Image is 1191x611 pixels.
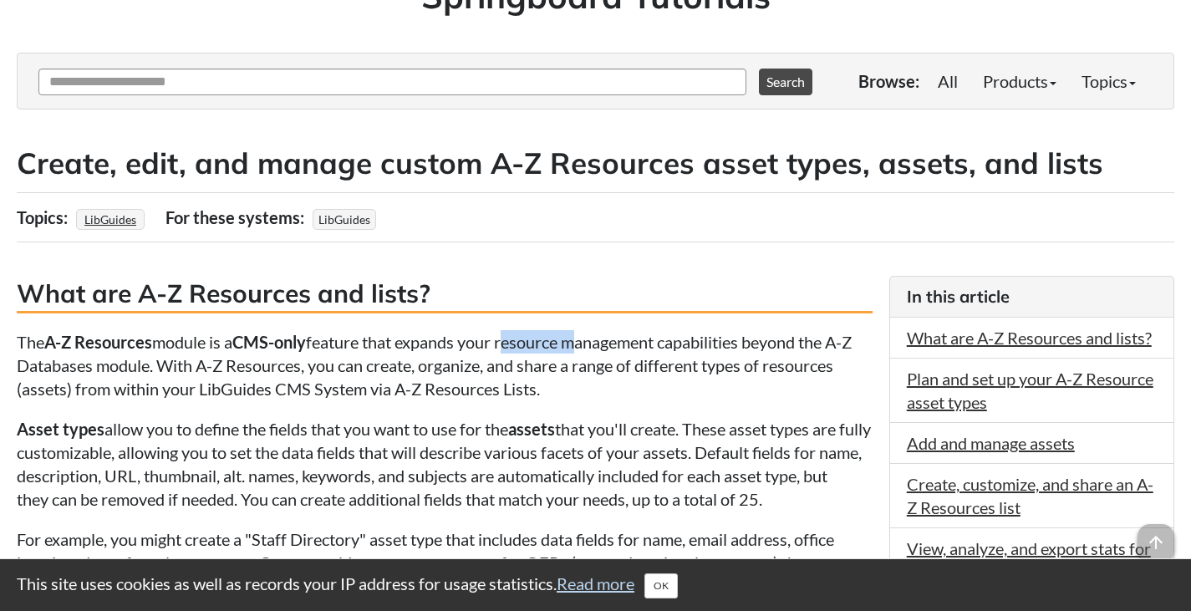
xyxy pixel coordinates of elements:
[644,573,678,598] button: Close
[759,69,812,95] button: Search
[907,538,1151,582] a: View, analyze, and export stats for your assets and public A-Z lists
[17,201,72,233] div: Topics:
[82,207,139,232] a: LibGuides
[1069,64,1148,98] a: Topics
[907,433,1075,453] a: Add and manage assets
[44,332,152,352] strong: A-Z Resources
[1138,526,1174,546] a: arrow_upward
[970,64,1069,98] a: Products
[17,330,873,400] p: The module is a feature that expands your resource management capabilities beyond the A-Z Databas...
[907,474,1153,517] a: Create, customize, and share an A-Z Resources list
[925,64,970,98] a: All
[17,417,873,511] p: allow you to define the fields that you want to use for the that you'll create. These asset types...
[17,419,104,439] strong: Asset types
[858,69,919,93] p: Browse:
[508,419,555,439] strong: assets
[557,573,634,593] a: Read more
[907,328,1152,348] a: What are A-Z Resources and lists?
[313,209,376,230] span: LibGuides
[1138,524,1174,561] span: arrow_upward
[17,143,1174,184] h2: Create, edit, and manage custom A-Z Resources asset types, assets, and lists
[165,201,308,233] div: For these systems:
[17,276,873,313] h3: What are A-Z Resources and lists?
[907,369,1153,412] a: Plan and set up your A-Z Resource asset types
[907,285,1157,308] h3: In this article
[232,332,306,352] strong: CMS-only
